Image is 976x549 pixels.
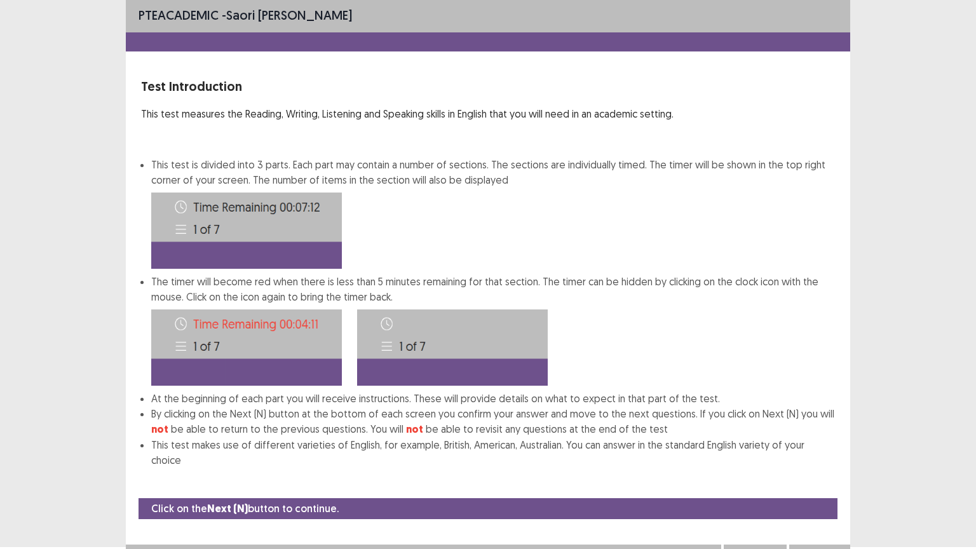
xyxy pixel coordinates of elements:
[357,309,548,386] img: Time-image
[141,106,835,121] p: This test measures the Reading, Writing, Listening and Speaking skills in English that you will n...
[151,274,835,391] li: The timer will become red when there is less than 5 minutes remaining for that section. The timer...
[151,391,835,406] li: At the beginning of each part you will receive instructions. These will provide details on what t...
[151,437,835,468] li: This test makes use of different varieties of English, for example, British, American, Australian...
[151,193,342,269] img: Time-image
[141,77,835,96] p: Test Introduction
[151,309,342,386] img: Time-image
[139,6,352,25] p: - Saori [PERSON_NAME]
[406,423,423,436] strong: not
[151,406,835,437] li: By clicking on the Next (N) button at the bottom of each screen you confirm your answer and move ...
[151,423,168,436] strong: not
[151,501,339,517] p: Click on the button to continue.
[151,157,835,269] li: This test is divided into 3 parts. Each part may contain a number of sections. The sections are i...
[139,7,219,23] span: PTE academic
[207,502,248,515] strong: Next (N)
